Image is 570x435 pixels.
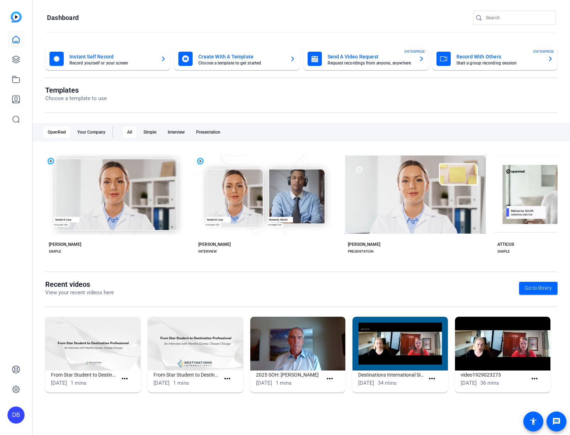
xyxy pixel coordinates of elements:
[51,371,117,379] h1: From Star Student to Destination Professional
[461,380,477,386] span: [DATE]
[198,52,284,61] mat-card-title: Create With A Template
[198,242,231,247] div: [PERSON_NAME]
[352,317,448,371] img: Destinations International Simple (48582)
[153,380,169,386] span: [DATE]
[303,47,429,70] button: Send A Video RequestRequest recordings from anyone, anywhereENTERPRISE
[480,380,499,386] span: 36 mins
[497,249,510,254] div: SIMPLE
[378,380,397,386] span: 34 mins
[348,242,380,247] div: [PERSON_NAME]
[45,86,107,94] h1: Templates
[432,47,558,70] button: Record With OthersStart a group recording sessionENTERPRISE
[198,249,217,254] div: INTERVIEW
[73,126,110,138] div: Your Company
[120,374,129,383] mat-icon: more_horiz
[11,11,22,22] img: blue-gradient.svg
[70,380,87,386] span: 1 mins
[163,126,189,138] div: Interview
[276,380,292,386] span: 1 mins
[123,126,136,138] div: All
[173,380,189,386] span: 1 mins
[49,249,61,254] div: SIMPLE
[45,47,171,70] button: Instant Self RecordRecord yourself or your screen
[45,317,141,371] img: From Star Student to Destination Professional
[456,52,542,61] mat-card-title: Record With Others
[223,374,232,383] mat-icon: more_horiz
[47,14,79,22] h1: Dashboard
[348,249,373,254] div: PRESENTATION
[198,61,284,65] mat-card-subtitle: Choose a template to get started
[358,371,425,379] h1: Destinations International Simple (48582)
[174,47,299,70] button: Create With A TemplateChoose a template to get started
[497,242,514,247] div: ATTICUS
[51,380,67,386] span: [DATE]
[148,317,243,371] img: From Star Student to Destination Professional
[519,282,558,295] a: Go to library
[358,380,374,386] span: [DATE]
[456,61,542,65] mat-card-subtitle: Start a group recording session
[256,371,323,379] h1: 2025 SOH: [PERSON_NAME]
[153,371,220,379] h1: From Star Student to Destination Professional
[530,374,539,383] mat-icon: more_horiz
[45,280,114,289] h1: Recent videos
[69,61,155,65] mat-card-subtitle: Record yourself or your screen
[192,126,225,138] div: Presentation
[49,242,81,247] div: [PERSON_NAME]
[529,417,538,426] mat-icon: accessibility
[256,380,272,386] span: [DATE]
[139,126,161,138] div: Simple
[328,52,413,61] mat-card-title: Send A Video Request
[325,374,334,383] mat-icon: more_horiz
[461,371,527,379] h1: video1929023273
[533,49,554,54] span: ENTERPRISE
[7,406,25,424] div: DB
[455,317,550,371] img: video1929023273
[428,374,436,383] mat-icon: more_horiz
[486,14,550,22] input: Search
[250,317,346,371] img: 2025 SOH: Mike Gamble
[43,126,70,138] div: OpenReel
[45,289,114,297] p: View your recent videos here
[45,94,107,103] p: Choose a template to use
[69,52,155,61] mat-card-title: Instant Self Record
[404,49,425,54] span: ENTERPRISE
[328,61,413,65] mat-card-subtitle: Request recordings from anyone, anywhere
[525,284,552,292] span: Go to library
[552,417,561,426] mat-icon: message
